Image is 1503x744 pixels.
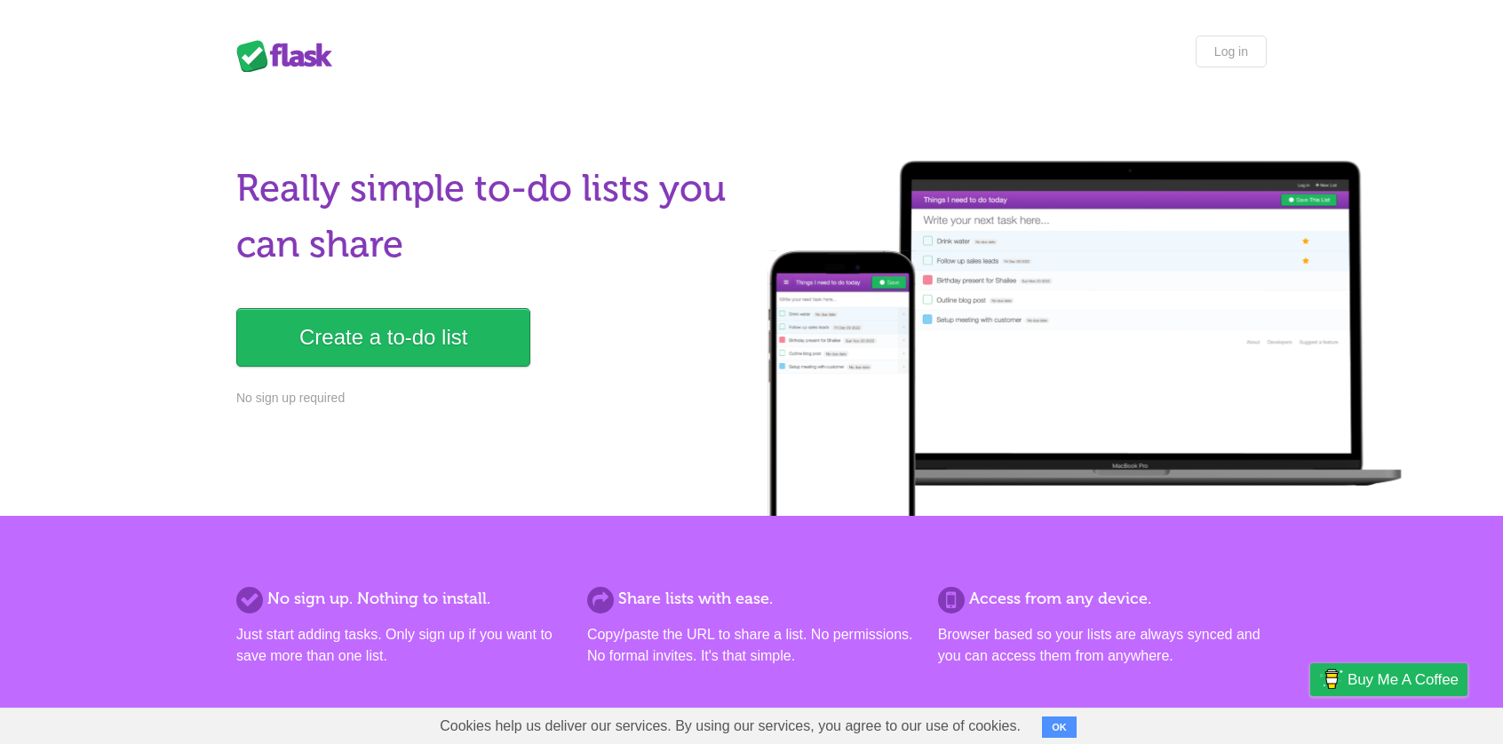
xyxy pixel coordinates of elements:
[587,624,916,667] p: Copy/paste the URL to share a list. No permissions. No formal invites. It's that simple.
[236,40,343,72] div: Flask Lists
[236,308,530,367] a: Create a to-do list
[1196,36,1267,67] a: Log in
[1310,663,1467,696] a: Buy me a coffee
[236,587,565,611] h2: No sign up. Nothing to install.
[1348,664,1459,695] span: Buy me a coffee
[236,389,741,408] p: No sign up required
[236,161,741,273] h1: Really simple to-do lists you can share
[236,624,565,667] p: Just start adding tasks. Only sign up if you want to save more than one list.
[422,708,1038,744] span: Cookies help us deliver our services. By using our services, you agree to our use of cookies.
[1042,716,1077,738] button: OK
[938,624,1267,667] p: Browser based so your lists are always synced and you can access them from anywhere.
[1319,664,1343,694] img: Buy me a coffee
[587,587,916,611] h2: Share lists with ease.
[938,587,1267,611] h2: Access from any device.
